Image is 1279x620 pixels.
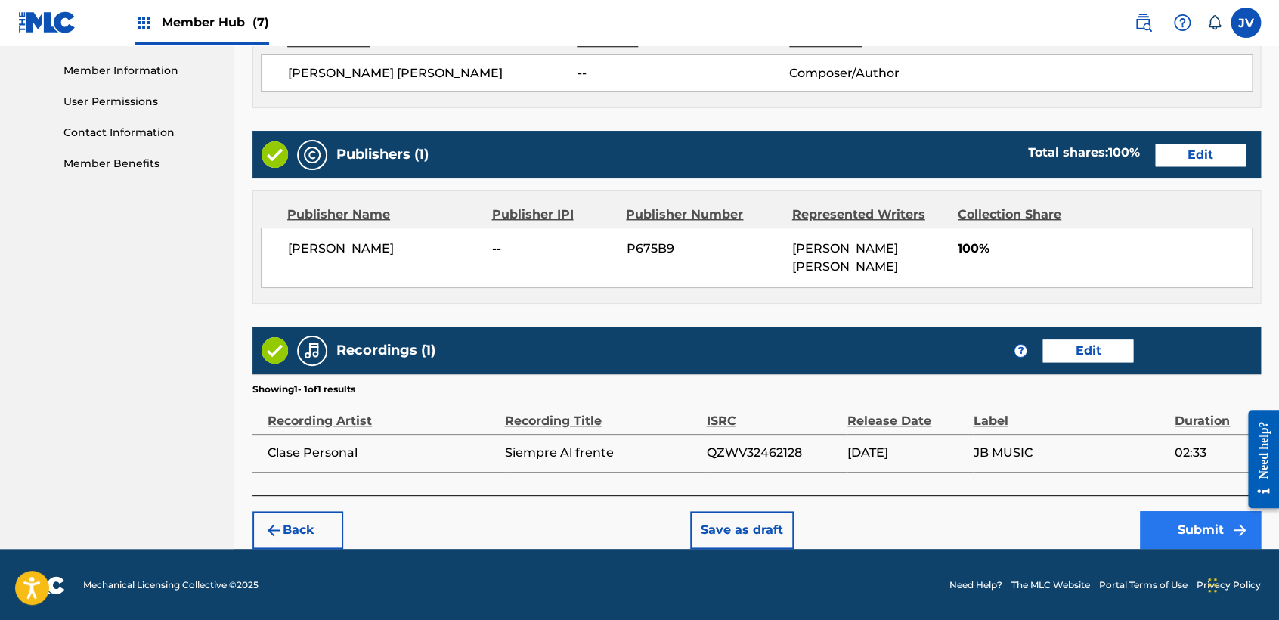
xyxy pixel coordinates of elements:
[288,64,578,82] span: [PERSON_NAME] [PERSON_NAME]
[578,64,790,82] span: --
[1128,8,1158,38] a: Public Search
[63,94,216,110] a: User Permissions
[1167,8,1197,38] div: Help
[505,396,699,430] div: Recording Title
[18,576,65,594] img: logo
[491,206,615,224] div: Publisher IPI
[706,396,840,430] div: ISRC
[1155,144,1246,166] button: Edit
[336,146,429,163] h5: Publishers (1)
[303,342,321,360] img: Recordings
[690,511,794,549] button: Save as draft
[847,444,965,462] span: [DATE]
[627,240,781,258] span: P675B9
[1173,14,1191,32] img: help
[1208,563,1217,608] div: Arrastrar
[1140,511,1261,549] button: Submit
[268,396,497,430] div: Recording Artist
[162,14,269,31] span: Member Hub
[265,521,283,539] img: 7ee5dd4eb1f8a8e3ef2f.svg
[63,156,216,172] a: Member Benefits
[973,396,1167,430] div: Label
[1203,547,1279,620] iframe: Chat Widget
[63,63,216,79] a: Member Information
[626,206,780,224] div: Publisher Number
[18,11,76,33] img: MLC Logo
[1042,339,1133,362] button: Edit
[262,141,288,168] img: Valid
[268,444,497,462] span: Clase Personal
[706,444,840,462] span: QZWV32462128
[262,337,288,364] img: Valid
[949,578,1002,592] a: Need Help?
[252,511,343,549] button: Back
[287,206,480,224] div: Publisher Name
[1206,15,1222,30] div: Notifications
[63,125,216,141] a: Contact Information
[1099,578,1188,592] a: Portal Terms of Use
[1108,145,1140,160] span: 100 %
[135,14,153,32] img: Top Rightsholders
[1134,14,1152,32] img: search
[252,383,355,396] p: Showing 1 - 1 of 1 results
[958,240,1252,258] span: 100%
[792,206,946,224] div: Represented Writers
[1011,578,1090,592] a: The MLC Website
[505,444,699,462] span: Siempre Al frente
[1231,8,1261,38] div: User Menu
[847,396,965,430] div: Release Date
[973,444,1167,462] span: JB MUSIC
[1203,547,1279,620] div: Widget de chat
[1014,345,1027,357] span: ?
[1175,444,1253,462] span: 02:33
[83,578,259,592] span: Mechanical Licensing Collective © 2025
[958,206,1103,224] div: Collection Share
[1197,578,1261,592] a: Privacy Policy
[1237,398,1279,520] iframe: Resource Center
[492,240,615,258] span: --
[303,146,321,164] img: Publishers
[792,241,898,274] span: [PERSON_NAME] [PERSON_NAME]
[789,64,982,82] span: Composer/Author
[252,15,269,29] span: (7)
[288,240,481,258] span: [PERSON_NAME]
[336,342,435,359] h5: Recordings (1)
[1028,144,1140,162] div: Total shares:
[1231,521,1249,539] img: f7272a7cc735f4ea7f67.svg
[1175,396,1253,430] div: Duration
